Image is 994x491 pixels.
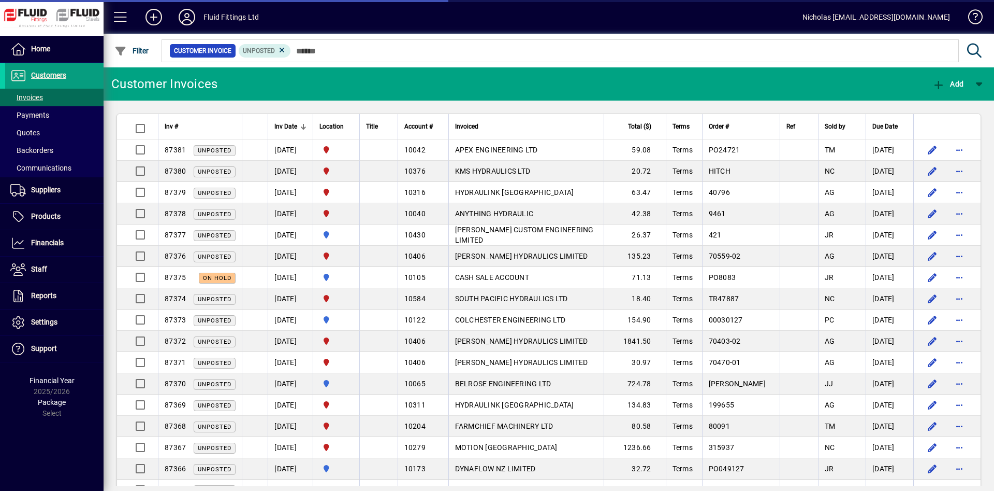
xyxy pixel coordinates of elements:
[825,401,835,409] span: AG
[673,273,693,282] span: Terms
[825,146,836,154] span: TM
[924,418,941,434] button: Edit
[455,188,574,197] span: HYDRAULINK [GEOGRAPHIC_DATA]
[673,252,693,260] span: Terms
[924,354,941,371] button: Edit
[10,146,53,155] span: Backorders
[404,380,426,388] span: 10065
[951,248,968,264] button: More options
[170,8,203,26] button: Profile
[10,93,43,102] span: Invoices
[319,144,353,156] span: FLUID FITTINGS CHRISTCHURCH
[455,209,534,218] span: ANYTHING HYDRAULIC
[268,373,313,395] td: [DATE]
[455,273,529,282] span: CASH SALE ACCOUNT
[455,316,566,324] span: COLCHESTER ENGINEERING LTD
[198,445,231,452] span: Unposted
[203,9,259,25] div: Fluid Fittings Ltd
[924,397,941,413] button: Edit
[951,375,968,392] button: More options
[673,231,693,239] span: Terms
[203,275,231,282] span: On hold
[866,352,913,373] td: [DATE]
[709,273,736,282] span: PO8083
[319,293,353,304] span: FLUID FITTINGS CHRISTCHURCH
[268,225,313,246] td: [DATE]
[268,203,313,225] td: [DATE]
[319,314,353,326] span: AUCKLAND
[5,36,104,62] a: Home
[924,290,941,307] button: Edit
[455,294,568,303] span: SOUTH PACIFIC HYDRAULICS LTD
[924,163,941,179] button: Edit
[274,121,297,132] span: Inv Date
[165,380,186,388] span: 87370
[198,296,231,303] span: Unposted
[165,443,186,452] span: 87367
[709,316,743,324] span: 00030127
[825,167,835,175] span: NC
[5,124,104,142] a: Quotes
[198,339,231,345] span: Unposted
[319,420,353,432] span: FLUID FITTINGS CHRISTCHURCH
[319,442,353,453] span: FLUID FITTINGS CHRISTCHURCH
[165,294,186,303] span: 87374
[31,186,61,194] span: Suppliers
[319,229,353,241] span: AUCKLAND
[825,273,834,282] span: JR
[268,267,313,288] td: [DATE]
[924,205,941,222] button: Edit
[319,335,353,347] span: FLUID FITTINGS CHRISTCHURCH
[924,375,941,392] button: Edit
[709,465,744,473] span: PO049127
[455,167,531,175] span: KMS HYDRAULICS LTD
[951,354,968,371] button: More options
[924,312,941,328] button: Edit
[319,121,344,132] span: Location
[924,227,941,243] button: Edit
[709,188,730,197] span: 40796
[825,422,836,430] span: TM
[10,164,71,172] span: Communications
[31,212,61,220] span: Products
[825,121,859,132] div: Sold by
[30,376,75,385] span: Financial Year
[404,121,442,132] div: Account #
[604,416,666,437] td: 80.58
[114,47,149,55] span: Filter
[268,246,313,267] td: [DATE]
[825,465,834,473] span: JR
[319,165,353,177] span: FLUID FITTINGS CHRISTCHURCH
[604,246,666,267] td: 135.23
[274,121,306,132] div: Inv Date
[924,333,941,349] button: Edit
[709,121,729,132] span: Order #
[924,269,941,286] button: Edit
[5,204,104,230] a: Products
[673,316,693,324] span: Terms
[404,358,426,367] span: 10406
[165,401,186,409] span: 87369
[951,269,968,286] button: More options
[866,416,913,437] td: [DATE]
[198,169,231,175] span: Unposted
[404,167,426,175] span: 10376
[924,439,941,456] button: Edit
[319,463,353,474] span: AUCKLAND
[825,121,845,132] span: Sold by
[825,380,834,388] span: JJ
[825,209,835,218] span: AG
[268,437,313,458] td: [DATE]
[319,187,353,198] span: FLUID FITTINGS CHRISTCHURCH
[924,460,941,477] button: Edit
[404,316,426,324] span: 10122
[604,331,666,352] td: 1841.50
[709,443,735,452] span: 315937
[5,159,104,177] a: Communications
[455,443,558,452] span: MOTION [GEOGRAPHIC_DATA]
[268,310,313,331] td: [DATE]
[319,272,353,283] span: AUCKLAND
[709,380,766,388] span: [PERSON_NAME]
[319,399,353,411] span: FLUID FITTINGS CHRISTCHURCH
[404,231,426,239] span: 10430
